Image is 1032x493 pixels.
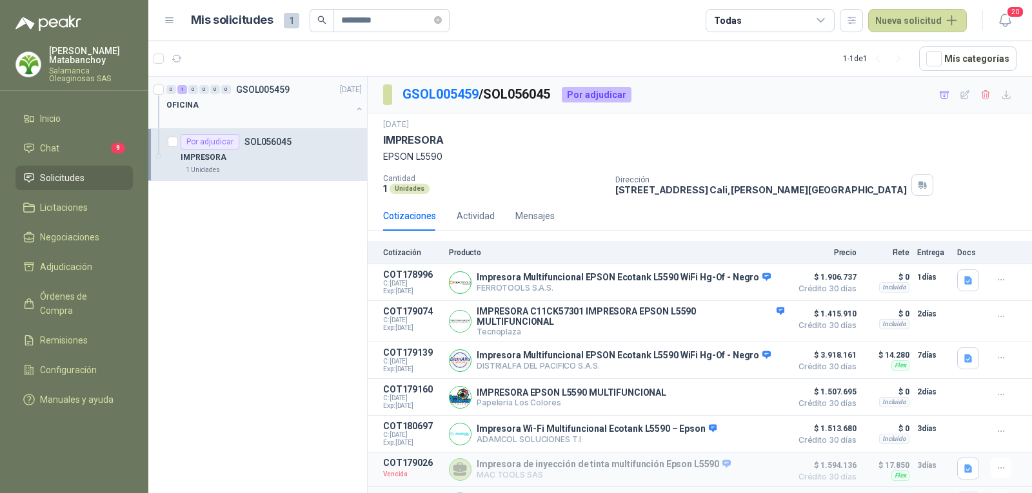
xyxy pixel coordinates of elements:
img: Company Logo [16,52,41,77]
p: Vencida [383,468,441,481]
span: search [317,15,326,24]
button: Nueva solicitud [868,9,967,32]
p: $ 0 [864,269,909,285]
a: Remisiones [15,328,133,353]
p: COT178996 [383,269,441,280]
p: $ 0 [864,306,909,322]
div: Incluido [879,282,909,293]
p: Impresora Wi-Fi Multifuncional Ecotank L5590 – Epson [477,423,717,435]
p: 2 días [917,384,949,400]
a: Por adjudicarSOL056045IMPRESORA1 Unidades [148,129,367,181]
p: 3 días [917,421,949,436]
span: $ 1.507.695 [792,384,857,400]
p: $ 14.280 [864,347,909,363]
p: Entrega [917,248,949,257]
p: Impresora Multifuncional EPSON Ecotank L5590 WiFi Hg-Of - Negro [477,272,771,284]
p: IMPRESORA EPSON L5590 MULTIFUNCIONAL [477,387,666,398]
h1: Mis solicitudes [191,11,273,30]
div: 1 - 1 de 1 [843,48,909,69]
a: GSOL005459 [402,86,479,102]
p: FERROTOOLS S.A.S. [477,283,771,293]
span: Exp: [DATE] [383,324,441,332]
span: Crédito 30 días [792,400,857,407]
span: close-circle [434,14,442,26]
span: Órdenes de Compra [40,289,121,318]
p: / SOL056045 [402,84,551,104]
div: 1 Unidades [181,165,225,175]
span: 9 [111,143,125,153]
span: $ 1.513.680 [792,421,857,436]
p: [DATE] [383,119,409,131]
a: Órdenes de Compra [15,284,133,323]
a: Inicio [15,106,133,131]
span: $ 1.906.737 [792,269,857,285]
p: EPSON L5590 [383,150,1017,164]
span: Crédito 30 días [792,436,857,444]
a: Solicitudes [15,166,133,190]
div: Unidades [390,184,430,194]
a: Negociaciones [15,225,133,249]
span: Solicitudes [40,171,84,185]
span: C: [DATE] [383,280,441,287]
p: Docs [957,248,983,257]
div: Actividad [457,209,495,223]
p: Dirección [615,175,907,184]
a: 0 1 0 0 0 0 GSOL005459[DATE] OFICINA [166,82,364,123]
img: Company Logo [450,272,471,293]
p: 3 días [917,458,949,473]
p: ADAMCOL SOLUCIONES T.I [477,434,717,444]
p: Salamanca Oleaginosas SAS [49,67,133,82]
div: Incluido [879,397,909,407]
button: Mís categorías [919,46,1017,71]
span: $ 3.918.161 [792,347,857,363]
span: 1 [284,13,299,28]
span: C: [DATE] [383,358,441,365]
p: GSOL005459 [236,85,290,94]
div: 0 [188,85,198,94]
img: Company Logo [450,423,471,445]
p: OFICINA [166,99,199,111]
a: Manuales y ayuda [15,387,133,412]
p: COT179074 [383,306,441,316]
span: Remisiones [40,333,88,347]
p: Impresora Multifuncional EPSON Ecotank L5590 WiFi Hg-Of - Negro [477,350,771,362]
p: Producto [449,248,784,257]
p: Flete [864,248,909,257]
div: 1 [177,85,187,94]
img: Company Logo [450,311,471,332]
p: $ 0 [864,384,909,400]
a: Configuración [15,358,133,382]
span: C: [DATE] [383,316,441,324]
span: Adjudicación [40,260,92,274]
p: SOL056045 [244,137,292,146]
button: 20 [993,9,1017,32]
p: $ 0 [864,421,909,436]
span: close-circle [434,16,442,24]
div: Por adjudicar [181,134,239,150]
div: 0 [166,85,176,94]
div: 0 [210,85,220,94]
p: COT179160 [383,384,441,394]
div: Flex [891,360,909,371]
span: Crédito 30 días [792,322,857,329]
p: IMPRESORA C11CK57301 IMPRESORA EPSON L5590 MULTIFUNCIONAL [477,306,784,327]
span: Chat [40,141,59,155]
p: 1 [383,183,387,194]
img: Company Logo [450,350,471,371]
div: Flex [891,470,909,481]
a: Chat9 [15,136,133,160]
a: Licitaciones [15,195,133,220]
div: Incluido [879,434,909,444]
p: Papeleria Los Colores [477,398,666,407]
p: Cotización [383,248,441,257]
span: Exp: [DATE] [383,365,441,373]
span: Exp: [DATE] [383,402,441,410]
p: IMPRESORA [181,151,226,164]
span: C: [DATE] [383,394,441,402]
p: Impresora de inyección de tinta multifunción Epson L5590 [477,459,731,470]
p: 2 días [917,306,949,322]
div: Incluido [879,319,909,329]
p: Precio [792,248,857,257]
span: $ 1.415.910 [792,306,857,322]
span: Configuración [40,363,97,377]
